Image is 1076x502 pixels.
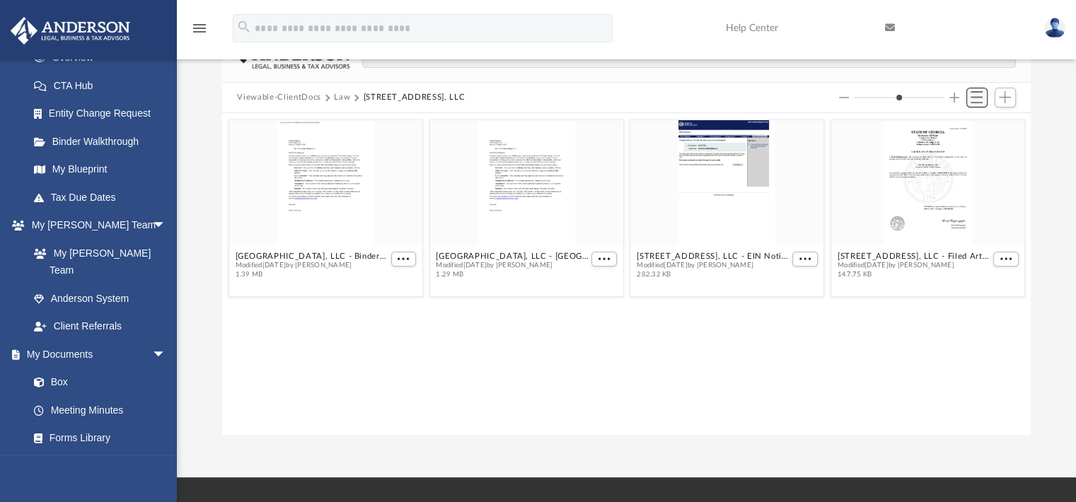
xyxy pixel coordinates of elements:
[20,239,173,284] a: My [PERSON_NAME] Team
[637,270,789,279] span: 282.32 KB
[637,252,789,261] button: [STREET_ADDRESS], LLC - EIN Notice.pdf
[191,20,208,37] i: menu
[839,93,849,103] button: Decrease column size
[10,211,180,240] a: My [PERSON_NAME] Teamarrow_drop_down
[191,27,208,37] a: menu
[436,261,589,270] span: Modified [DATE] by [PERSON_NAME]
[1044,18,1065,38] img: User Pic
[10,340,180,368] a: My Documentsarrow_drop_down
[20,396,180,424] a: Meeting Minutes
[235,252,388,261] button: [GEOGRAPHIC_DATA], LLC - Binder Documents - DocuSigned.pdf
[20,424,173,453] a: Forms Library
[20,127,187,156] a: Binder Walkthrough
[20,284,180,313] a: Anderson System
[20,452,180,480] a: Notarize
[222,113,1031,434] div: grid
[995,88,1016,107] button: Add
[20,71,187,100] a: CTA Hub
[6,17,134,45] img: Anderson Advisors Platinum Portal
[966,88,988,107] button: Switch to List View
[20,368,173,397] a: Box
[20,183,187,211] a: Tax Due Dates
[436,270,589,279] span: 1.29 MB
[792,252,818,267] button: More options
[363,91,465,104] button: [STREET_ADDRESS], LLC
[152,340,180,369] span: arrow_drop_down
[20,313,180,341] a: Client Referrals
[235,261,388,270] span: Modified [DATE] by [PERSON_NAME]
[235,270,388,279] span: 1.39 MB
[391,252,416,267] button: More options
[20,100,187,128] a: Entity Change Request
[949,93,959,103] button: Increase column size
[436,252,589,261] button: [GEOGRAPHIC_DATA], LLC - [GEOGRAPHIC_DATA] Documents.pdf
[152,211,180,240] span: arrow_drop_down
[837,270,990,279] span: 147.75 KB
[993,252,1019,267] button: More options
[837,252,990,261] button: [STREET_ADDRESS], LLC - Filed Articles.pdf
[853,93,944,103] input: Column size
[637,261,789,270] span: Modified [DATE] by [PERSON_NAME]
[236,19,252,35] i: search
[591,252,617,267] button: More options
[237,91,320,104] button: Viewable-ClientDocs
[334,91,350,104] button: Law
[20,156,180,184] a: My Blueprint
[837,261,990,270] span: Modified [DATE] by [PERSON_NAME]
